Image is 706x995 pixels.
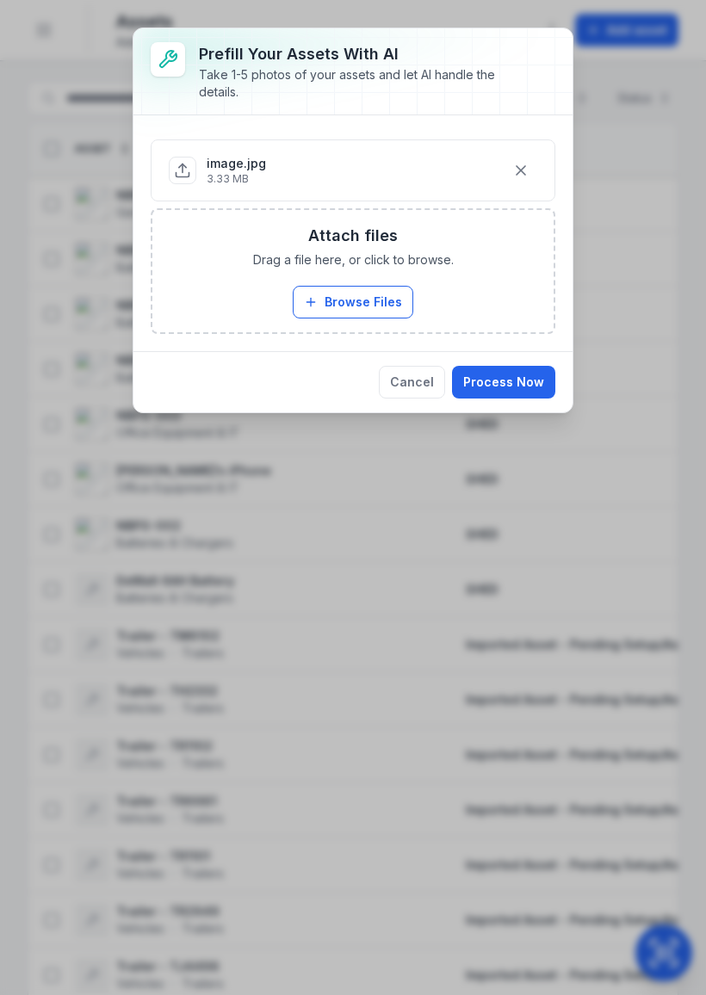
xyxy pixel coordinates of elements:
span: Drag a file here, or click to browse. [253,251,454,269]
button: Process Now [452,366,555,399]
button: Cancel [379,366,445,399]
button: Browse Files [293,286,413,318]
h3: Prefill Your Assets with AI [199,42,528,66]
h3: Attach files [308,224,398,248]
div: Take 1-5 photos of your assets and let AI handle the details. [199,66,528,101]
p: image.jpg [207,155,266,172]
p: 3.33 MB [207,172,266,186]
